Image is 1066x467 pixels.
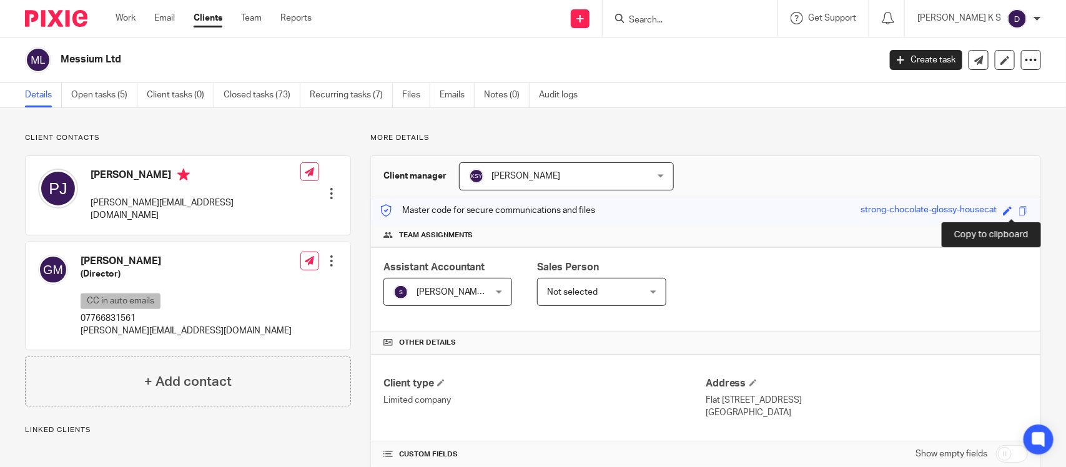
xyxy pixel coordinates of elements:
[469,169,484,184] img: svg%3E
[25,83,62,107] a: Details
[440,83,475,107] a: Emails
[917,12,1001,24] p: [PERSON_NAME] K S
[383,262,485,272] span: Assistant Accountant
[25,47,51,73] img: svg%3E
[915,448,987,460] label: Show empty fields
[91,169,300,184] h4: [PERSON_NAME]
[393,285,408,300] img: svg%3E
[706,394,1028,406] p: Flat [STREET_ADDRESS]
[241,12,262,24] a: Team
[380,204,596,217] p: Master code for secure communications and files
[147,83,214,107] a: Client tasks (0)
[81,293,160,309] p: CC in auto emails
[1007,9,1027,29] img: svg%3E
[706,377,1028,390] h4: Address
[383,450,706,460] h4: CUSTOM FIELDS
[310,83,393,107] a: Recurring tasks (7)
[71,83,137,107] a: Open tasks (5)
[280,12,312,24] a: Reports
[25,133,351,143] p: Client contacts
[81,325,292,337] p: [PERSON_NAME][EMAIL_ADDRESS][DOMAIN_NAME]
[224,83,300,107] a: Closed tasks (73)
[81,255,292,268] h4: [PERSON_NAME]
[61,53,709,66] h2: Messium Ltd
[484,83,530,107] a: Notes (0)
[38,169,78,209] img: svg%3E
[492,172,561,180] span: [PERSON_NAME]
[194,12,222,24] a: Clients
[537,262,599,272] span: Sales Person
[706,406,1028,419] p: [GEOGRAPHIC_DATA]
[399,338,456,348] span: Other details
[25,10,87,27] img: Pixie
[383,170,447,182] h3: Client manager
[402,83,430,107] a: Files
[38,255,68,285] img: svg%3E
[890,50,962,70] a: Create task
[808,14,856,22] span: Get Support
[177,169,190,181] i: Primary
[144,372,232,391] h4: + Add contact
[383,377,706,390] h4: Client type
[81,312,292,325] p: 07766831561
[116,12,136,24] a: Work
[628,15,740,26] input: Search
[154,12,175,24] a: Email
[25,425,351,435] p: Linked clients
[417,288,493,297] span: [PERSON_NAME] R
[861,204,997,218] div: strong-chocolate-glossy-housecat
[91,197,300,222] p: [PERSON_NAME][EMAIL_ADDRESS][DOMAIN_NAME]
[81,268,292,280] h5: (Director)
[547,288,598,297] span: Not selected
[539,83,587,107] a: Audit logs
[399,230,473,240] span: Team assignments
[370,133,1041,143] p: More details
[383,394,706,406] p: Limited company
